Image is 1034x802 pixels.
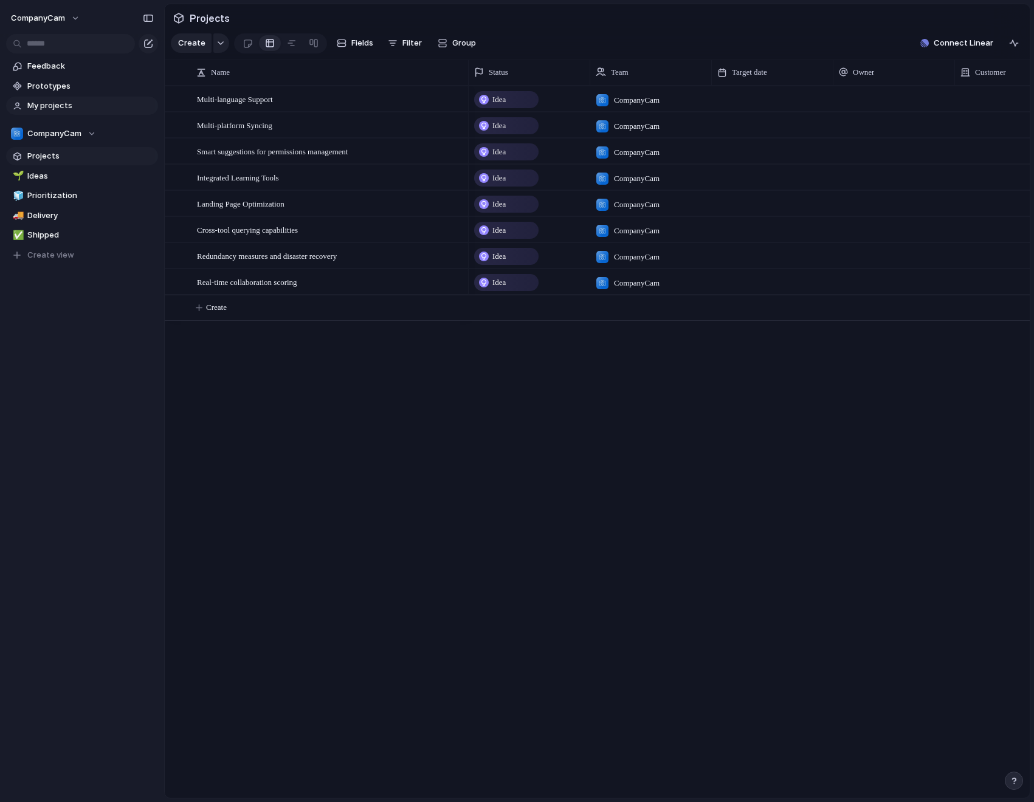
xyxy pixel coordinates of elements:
div: 🧊 [13,189,21,203]
a: Projects [6,147,158,165]
span: Customer [975,66,1006,78]
span: CompanyCam [614,225,660,237]
span: Shipped [27,229,154,241]
span: Projects [27,150,154,162]
div: 🌱 [13,169,21,183]
span: Idea [492,94,506,106]
button: CompanyCam [6,125,158,143]
span: Cross-tool querying capabilities [197,222,298,236]
span: Idea [492,250,506,262]
span: Projects [187,7,232,29]
span: Redundancy measures and disaster recovery [197,248,337,262]
a: 🚚Delivery [6,207,158,225]
span: Prototypes [27,80,154,92]
a: My projects [6,97,158,115]
div: ✅ [13,228,21,242]
span: Integrated Learning Tools [197,170,279,184]
button: ✅ [11,229,23,241]
span: Filter [402,37,422,49]
button: 🚚 [11,210,23,222]
span: CompanyCam [614,120,660,132]
span: Fields [351,37,373,49]
span: Target date [732,66,767,78]
span: CompanyCam [11,12,65,24]
div: 🚚 [13,208,21,222]
span: CompanyCam [614,173,660,185]
span: Create [178,37,205,49]
span: Group [452,37,476,49]
span: Prioritization [27,190,154,202]
span: CompanyCam [614,199,660,211]
span: Multi-platform Syncing [197,118,272,132]
button: Create view [6,246,158,264]
span: Owner [853,66,874,78]
span: Team [611,66,629,78]
span: Connect Linear [934,37,993,49]
button: Fields [332,33,378,53]
span: Create view [27,249,74,261]
span: Idea [492,172,506,184]
button: CompanyCam [5,9,86,28]
span: Status [489,66,508,78]
a: ✅Shipped [6,226,158,244]
span: Idea [492,198,506,210]
a: Feedback [6,57,158,75]
span: Ideas [27,170,154,182]
span: CompanyCam [614,277,660,289]
span: Smart suggestions for permissions management [197,144,348,158]
span: Real-time collaboration scoring [197,275,297,289]
button: Create [171,33,212,53]
span: CompanyCam [614,94,660,106]
span: Name [211,66,230,78]
span: Idea [492,276,506,289]
span: Create [206,301,227,314]
a: 🌱Ideas [6,167,158,185]
span: Idea [492,146,506,158]
button: 🧊 [11,190,23,202]
span: Delivery [27,210,154,222]
span: Multi-language Support [197,92,273,106]
span: My projects [27,100,154,112]
span: Idea [492,224,506,236]
a: 🧊Prioritization [6,187,158,205]
span: Landing Page Optimization [197,196,284,210]
a: Prototypes [6,77,158,95]
span: Feedback [27,60,154,72]
button: Group [432,33,482,53]
span: Idea [492,120,506,132]
button: 🌱 [11,170,23,182]
span: CompanyCam [614,251,660,263]
span: CompanyCam [614,146,660,159]
button: Filter [383,33,427,53]
span: CompanyCam [27,128,81,140]
button: Connect Linear [915,34,998,52]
